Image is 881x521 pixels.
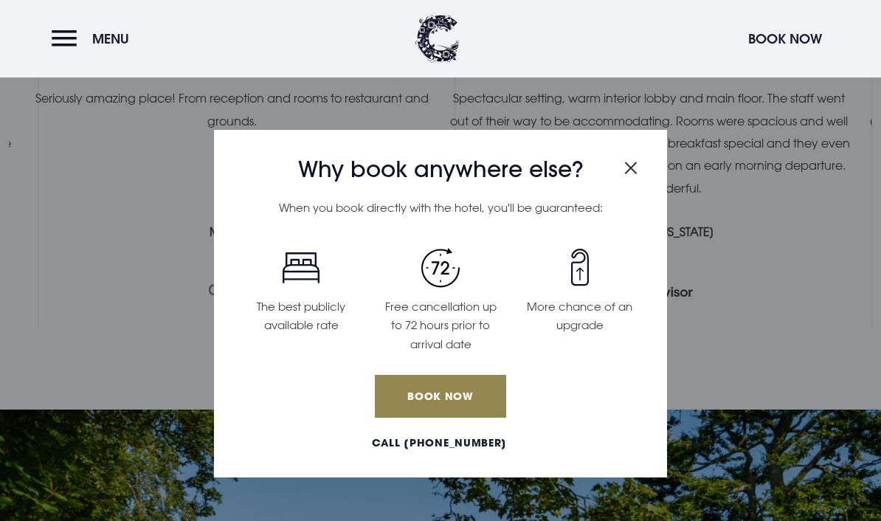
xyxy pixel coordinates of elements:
[241,297,362,335] p: The best publicly available rate
[380,297,502,354] p: Free cancellation up to 72 hours prior to arrival date
[415,15,460,63] img: Clandeboye Lodge
[741,23,829,55] button: Book Now
[375,375,506,418] a: Book Now
[92,30,129,47] span: Menu
[232,199,649,218] p: When you book directly with the hotel, you'll be guaranteed:
[519,297,640,335] p: More chance of an upgrade
[624,153,638,177] button: Close modal
[232,156,649,183] h3: Why book anywhere else?
[52,23,137,55] button: Menu
[232,435,647,451] a: Call [PHONE_NUMBER]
